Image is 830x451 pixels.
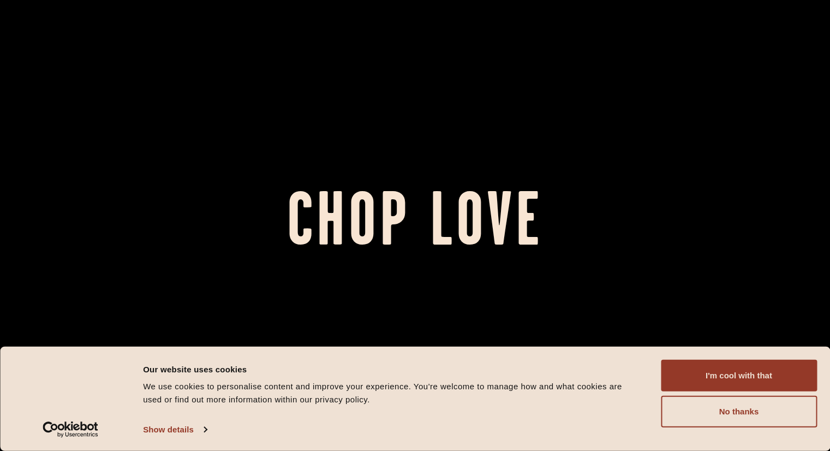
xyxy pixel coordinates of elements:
div: We use cookies to personalise content and improve your experience. You're welcome to manage how a... [143,380,636,406]
button: I'm cool with that [661,360,817,391]
button: No thanks [661,396,817,428]
div: Our website uses cookies [143,363,636,376]
a: Usercentrics Cookiebot - opens in a new window [23,422,118,438]
a: Show details [143,422,206,438]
